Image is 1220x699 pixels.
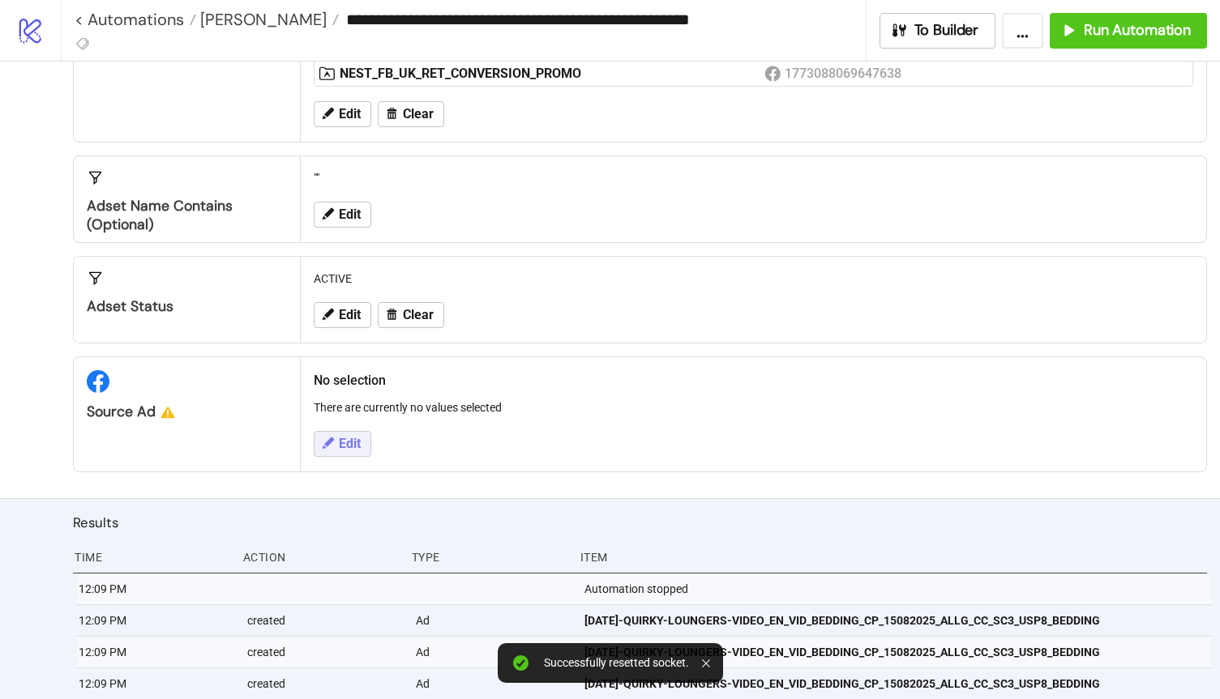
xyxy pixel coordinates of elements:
[246,605,403,636] div: created
[414,668,571,699] div: Ad
[196,9,327,30] span: [PERSON_NAME]
[785,63,904,83] div: 1773088069647638
[584,675,1100,693] span: [DATE]-QUIRKY-LOUNGERS-VIDEO_EN_VID_BEDDING_CP_15082025_ALLG_CC_SC3_USP8_BEDDING
[196,11,339,28] a: [PERSON_NAME]
[75,11,196,28] a: < Automations
[87,297,287,316] div: Adset Status
[339,107,361,121] span: Edit
[544,656,689,670] div: Successfully resetted socket.
[73,512,1207,533] h2: Results
[314,101,371,127] button: Edit
[77,573,234,604] div: 12:09 PM
[880,13,996,49] button: To Builder
[77,668,234,699] div: 12:09 PM
[307,263,1200,294] div: ACTIVE
[339,308,361,322] span: Edit
[583,573,1211,604] div: Automation stopped
[414,637,571,667] div: Ad
[1084,21,1191,40] span: Run Automation
[339,437,361,451] span: Edit
[77,637,234,667] div: 12:09 PM
[584,605,1200,636] a: [DATE]-QUIRKY-LOUNGERS-VIDEO_EN_VID_BEDDING_CP_15082025_ALLG_CC_SC3_USP8_BEDDING
[378,302,444,328] button: Clear
[314,302,371,328] button: Edit
[314,370,1193,390] h2: No selection
[307,163,1200,194] div: ""
[1002,13,1043,49] button: ...
[73,542,230,573] div: Time
[579,542,1207,573] div: Item
[87,403,287,421] div: Source Ad
[314,399,1193,416] p: There are currently no values selected
[314,202,371,228] button: Edit
[584,612,1100,629] span: [DATE]-QUIRKY-LOUNGERS-VIDEO_EN_VID_BEDDING_CP_15082025_ALLG_CC_SC3_USP8_BEDDING
[1050,13,1207,49] button: Run Automation
[403,308,434,322] span: Clear
[77,605,234,636] div: 12:09 PM
[403,107,434,121] span: Clear
[414,605,571,636] div: Ad
[410,542,567,573] div: Type
[584,637,1200,667] a: [DATE]-QUIRKY-LOUNGERS-VIDEO_EN_VID_BEDDING_CP_15082025_ALLG_CC_SC3_USP8_BEDDING
[87,197,287,234] div: Adset Name contains (optional)
[914,21,979,40] span: To Builder
[339,207,361,222] span: Edit
[584,668,1200,699] a: [DATE]-QUIRKY-LOUNGERS-VIDEO_EN_VID_BEDDING_CP_15082025_ALLG_CC_SC3_USP8_BEDDING
[246,637,403,667] div: created
[314,431,371,457] button: Edit
[242,542,399,573] div: Action
[340,65,764,83] div: NEST_FB_UK_RET_CONVERSION_PROMO
[378,101,444,127] button: Clear
[246,668,403,699] div: created
[584,643,1100,661] span: [DATE]-QUIRKY-LOUNGERS-VIDEO_EN_VID_BEDDING_CP_15082025_ALLG_CC_SC3_USP8_BEDDING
